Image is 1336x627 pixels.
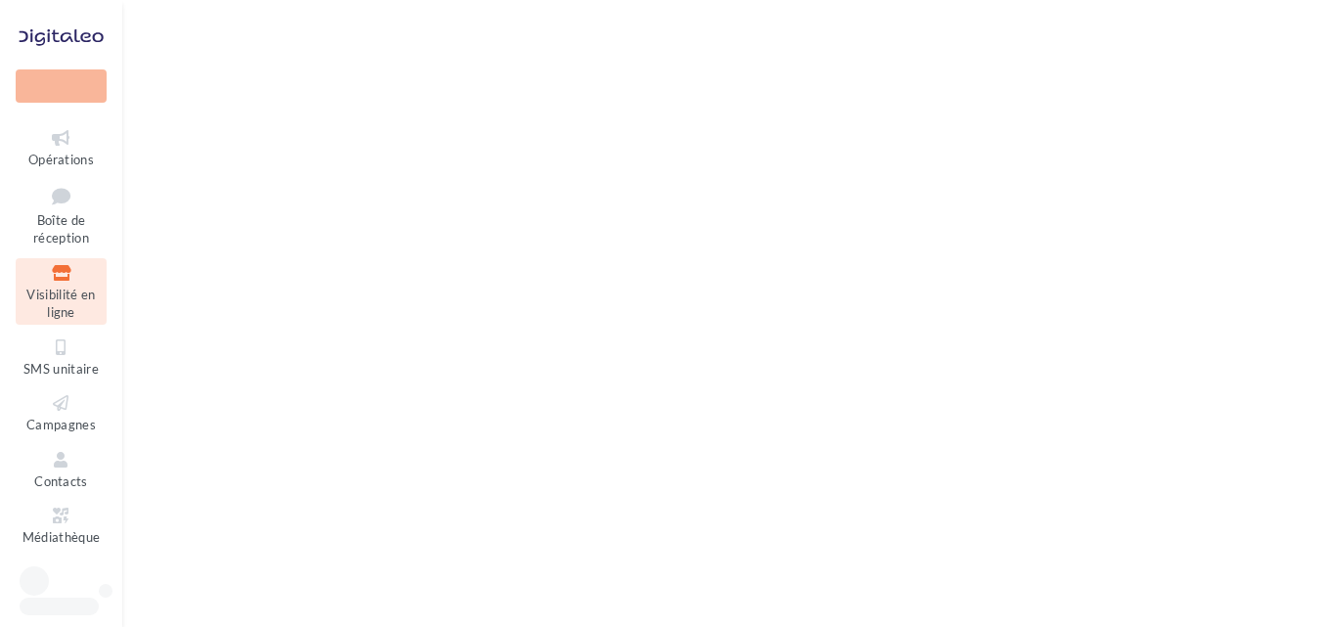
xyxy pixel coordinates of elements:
span: SMS unitaire [23,361,99,377]
a: Opérations [16,123,107,171]
span: Médiathèque [22,529,101,545]
span: Visibilité en ligne [26,287,95,321]
a: Visibilité en ligne [16,258,107,325]
a: Boîte de réception [16,179,107,250]
div: Nouvelle campagne [16,69,107,103]
a: Calendrier [16,558,107,605]
a: SMS unitaire [16,333,107,381]
span: Campagnes [26,417,96,432]
a: Médiathèque [16,501,107,549]
a: Campagnes [16,388,107,436]
span: Contacts [34,473,88,489]
a: Contacts [16,445,107,493]
span: Opérations [28,152,94,167]
span: Boîte de réception [33,212,89,246]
